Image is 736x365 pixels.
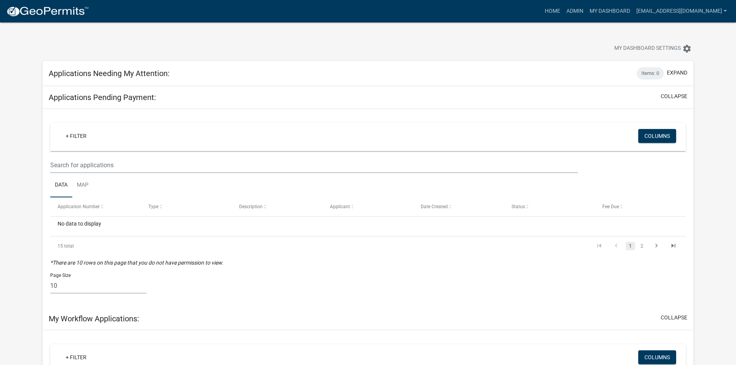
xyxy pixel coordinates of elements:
[633,4,730,19] a: [EMAIL_ADDRESS][DOMAIN_NAME]
[637,242,647,250] a: 2
[638,129,676,143] button: Columns
[330,204,350,209] span: Applicant
[59,350,93,364] a: + Filter
[421,204,448,209] span: Date Created
[50,197,141,216] datatable-header-cell: Application Number
[592,242,607,250] a: go to first page
[625,239,636,253] li: page 1
[50,173,72,198] a: Data
[661,92,687,100] button: collapse
[602,204,619,209] span: Fee Due
[42,109,694,307] div: collapse
[232,197,323,216] datatable-header-cell: Description
[141,197,232,216] datatable-header-cell: Type
[636,239,648,253] li: page 2
[614,44,681,53] span: My Dashboard Settings
[323,197,413,216] datatable-header-cell: Applicant
[50,236,176,256] div: 15 total
[239,204,263,209] span: Description
[59,129,93,143] a: + Filter
[49,314,139,323] h5: My Workflow Applications:
[58,204,100,209] span: Application Number
[608,41,698,56] button: My Dashboard Settingssettings
[586,4,633,19] a: My Dashboard
[504,197,595,216] datatable-header-cell: Status
[512,204,525,209] span: Status
[563,4,586,19] a: Admin
[50,217,686,236] div: No data to display
[542,4,563,19] a: Home
[49,93,156,102] h5: Applications Pending Payment:
[595,197,685,216] datatable-header-cell: Fee Due
[649,242,664,250] a: go to next page
[148,204,158,209] span: Type
[50,260,223,266] i: *There are 10 rows on this page that you do not have permission to view.
[682,44,692,53] i: settings
[661,314,687,322] button: collapse
[50,157,578,173] input: Search for applications
[626,242,635,250] a: 1
[72,173,93,198] a: Map
[637,67,664,80] div: Items: 0
[666,242,681,250] a: go to last page
[638,350,676,364] button: Columns
[667,69,687,77] button: expand
[609,242,624,250] a: go to previous page
[413,197,504,216] datatable-header-cell: Date Created
[49,69,170,78] h5: Applications Needing My Attention:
